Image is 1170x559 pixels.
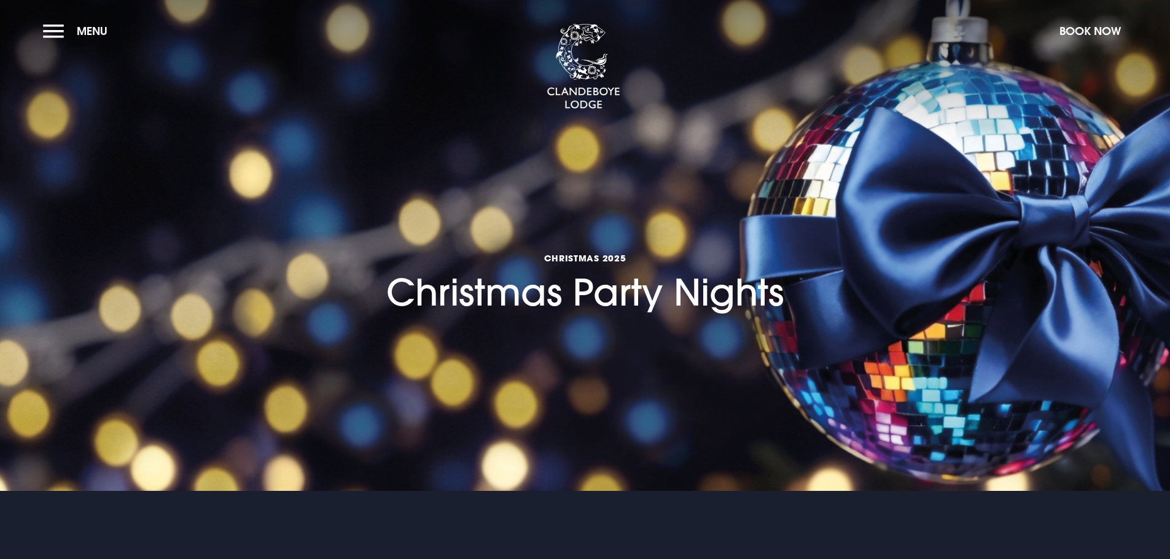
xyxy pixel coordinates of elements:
[386,183,784,314] h1: Christmas Party Nights
[386,252,784,264] span: Christmas 2025
[1053,18,1127,44] button: Book Now
[43,18,114,44] button: Menu
[77,24,107,38] span: Menu
[547,24,620,110] img: Clandeboye Lodge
